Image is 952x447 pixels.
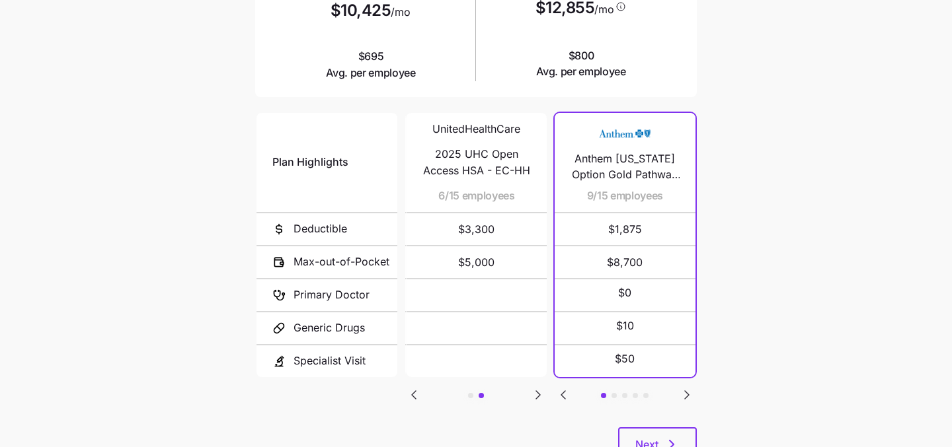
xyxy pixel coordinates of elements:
[438,188,515,204] span: 6/15 employees
[536,48,626,81] span: $800
[422,146,531,179] span: 2025 UHC Open Access HSA - EC-HH
[679,387,695,403] svg: Go to next slide
[587,188,664,204] span: 9/15 employees
[422,213,531,245] span: $3,300
[294,254,389,270] span: Max-out-of-Pocket
[326,48,416,81] span: $695
[615,351,635,367] span: $50
[571,213,680,245] span: $1,875
[294,287,370,303] span: Primary Doctor
[678,386,695,403] button: Go to next slide
[405,386,422,403] button: Go to previous slide
[422,246,531,278] span: $5,000
[555,387,571,403] svg: Go to previous slide
[536,63,626,80] span: Avg. per employee
[616,318,634,334] span: $10
[598,121,651,146] img: Carrier
[571,246,680,278] span: $8,700
[530,387,546,403] svg: Go to next slide
[272,154,348,170] span: Plan Highlights
[294,221,347,237] span: Deductible
[326,65,416,81] span: Avg. per employee
[432,121,520,137] span: UnitedHealthCare
[294,320,365,336] span: Generic Drugs
[555,386,572,403] button: Go to previous slide
[294,353,366,369] span: Specialist Visit
[331,3,391,18] span: $10,425
[594,4,614,15] span: /mo
[530,386,547,403] button: Go to next slide
[406,387,422,403] svg: Go to previous slide
[571,151,680,184] span: Anthem [US_STATE] Option Gold Pathway Essentials Std
[391,7,410,17] span: /mo
[618,285,631,301] span: $0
